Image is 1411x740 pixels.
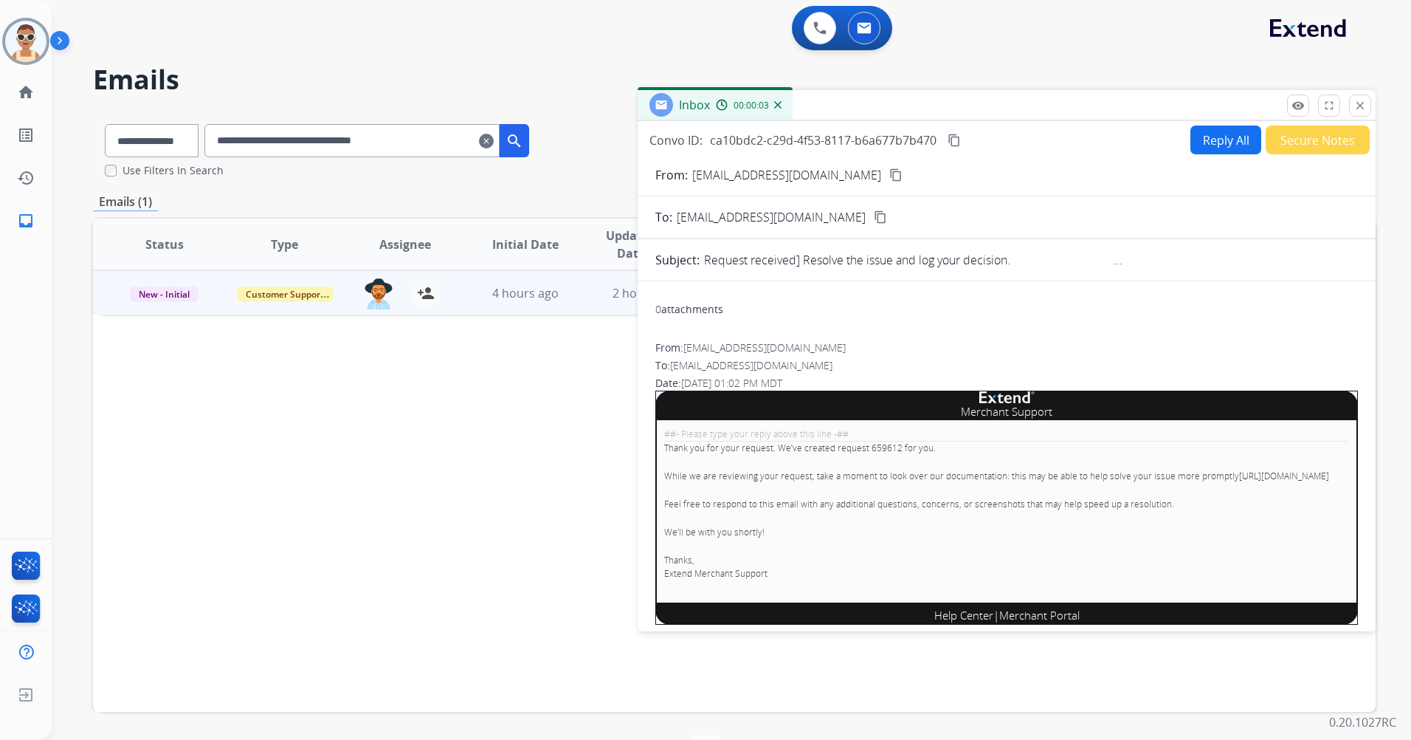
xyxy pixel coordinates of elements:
[364,278,393,309] img: agent-avatar
[670,358,832,372] span: [EMAIL_ADDRESS][DOMAIN_NAME]
[664,526,1349,539] p: We’ll be with you shortly!
[5,21,46,62] img: avatar
[492,285,559,301] span: 4 hours ago
[17,126,35,144] mat-icon: list_alt
[679,97,710,113] span: Inbox
[656,603,1358,625] td: |
[655,166,688,184] p: From:
[145,236,184,253] span: Status
[710,132,936,148] span: ca10bdc2-c29d-4f53-8117-b6a677b7b470
[664,498,1349,511] p: Feel free to respond to this email with any additional questions, concerns, or screenshots that m...
[237,287,333,302] span: Customer Support
[1190,126,1261,154] button: Reply All
[649,131,703,149] p: Convo ID:
[664,428,1349,441] div: ##- Please type your reply above this line -##
[1329,713,1396,731] p: 0.20.1027RC
[492,236,559,253] span: Initial Date
[123,163,224,178] label: Use Filters In Search
[506,132,523,150] mat-icon: search
[598,227,664,262] span: Updated Date
[93,65,1376,95] h2: Emails
[130,287,199,302] span: New - Initial
[655,376,1358,391] div: Date:
[655,358,1358,373] div: To:
[704,251,1122,269] p: Request received] Resolve the issue and log your decision. ͏‌ ͏‌ ͏‌ ͏‌ ͏‌ ͏‌ ͏‌ ͏‌ ͏‌ ͏‌ ͏‌ ͏‌ ͏‌...
[379,236,431,253] span: Assignee
[1291,99,1305,112] mat-icon: remove_red_eye
[664,470,1349,483] p: While we are reviewing your request, take a moment to look over our documentation: this may be ab...
[655,626,742,642] span: [23VXRZ-G1E94]
[1266,126,1370,154] button: Secure Notes
[979,391,1035,403] img: company logo
[271,236,298,253] span: Type
[613,285,679,301] span: 2 hours ago
[948,134,961,147] mat-icon: content_copy
[655,208,672,226] p: To:
[17,212,35,230] mat-icon: inbox
[17,83,35,101] mat-icon: home
[677,208,866,226] span: [EMAIL_ADDRESS][DOMAIN_NAME]
[681,376,782,390] span: [DATE] 01:02 PM MDT
[655,302,723,317] div: attachments
[889,168,903,182] mat-icon: content_copy
[664,554,1349,580] p: Thanks, Extend Merchant Support
[417,284,435,302] mat-icon: person_add
[93,193,158,211] p: Emails (1)
[655,302,661,316] span: 0
[692,166,881,184] p: [EMAIL_ADDRESS][DOMAIN_NAME]
[1322,99,1336,112] mat-icon: fullscreen
[934,608,993,623] a: Help Center
[656,403,1358,420] td: Merchant Support
[874,210,887,224] mat-icon: content_copy
[1353,99,1367,112] mat-icon: close
[683,340,846,354] span: [EMAIL_ADDRESS][DOMAIN_NAME]
[999,608,1080,623] a: Merchant Portal
[655,251,700,269] p: Subject:
[734,100,769,112] span: 00:00:03
[664,442,1349,455] p: Thank you for your request. We’ve created request 659612 for you.
[655,340,1358,355] div: From:
[17,169,35,187] mat-icon: history
[1239,470,1329,482] a: [URL][DOMAIN_NAME]
[479,132,494,150] mat-icon: clear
